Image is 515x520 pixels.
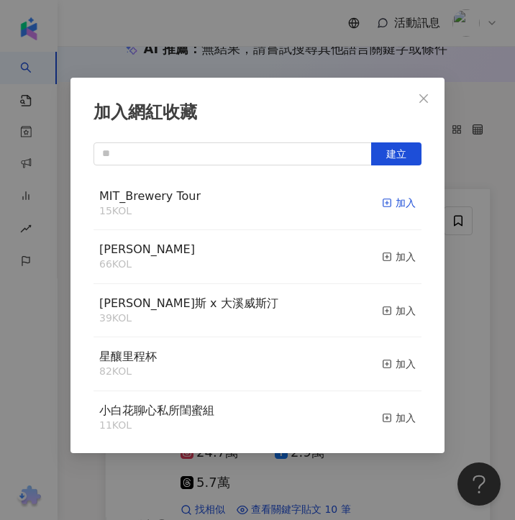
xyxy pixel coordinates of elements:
[382,188,416,219] button: 加入
[99,189,201,203] span: MIT_Brewery Tour
[382,195,416,211] div: 加入
[99,311,278,326] div: 39 KOL
[382,249,416,265] div: 加入
[99,419,214,433] div: 11 KOL
[382,303,416,319] div: 加入
[99,298,278,309] a: [PERSON_NAME]斯 x 大溪威斯汀
[386,148,406,160] span: 建立
[382,403,416,433] button: 加入
[382,242,416,272] button: 加入
[99,351,157,362] a: 星釀里程杯
[382,296,416,326] button: 加入
[99,204,201,219] div: 15 KOL
[99,242,195,256] span: [PERSON_NAME]
[99,350,157,363] span: 星釀里程杯
[99,244,195,255] a: [PERSON_NAME]
[94,101,421,125] div: 加入網紅收藏
[99,403,214,417] span: 小白花聊心私所閨蜜組
[99,296,278,310] span: [PERSON_NAME]斯 x 大溪威斯汀
[99,405,214,416] a: 小白花聊心私所閨蜜組
[99,191,201,202] a: MIT_Brewery Tour
[382,356,416,372] div: 加入
[99,257,195,272] div: 66 KOL
[418,93,429,104] span: close
[371,142,421,165] button: 建立
[382,410,416,426] div: 加入
[382,349,416,379] button: 加入
[409,84,438,113] button: Close
[99,365,157,379] div: 82 KOL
